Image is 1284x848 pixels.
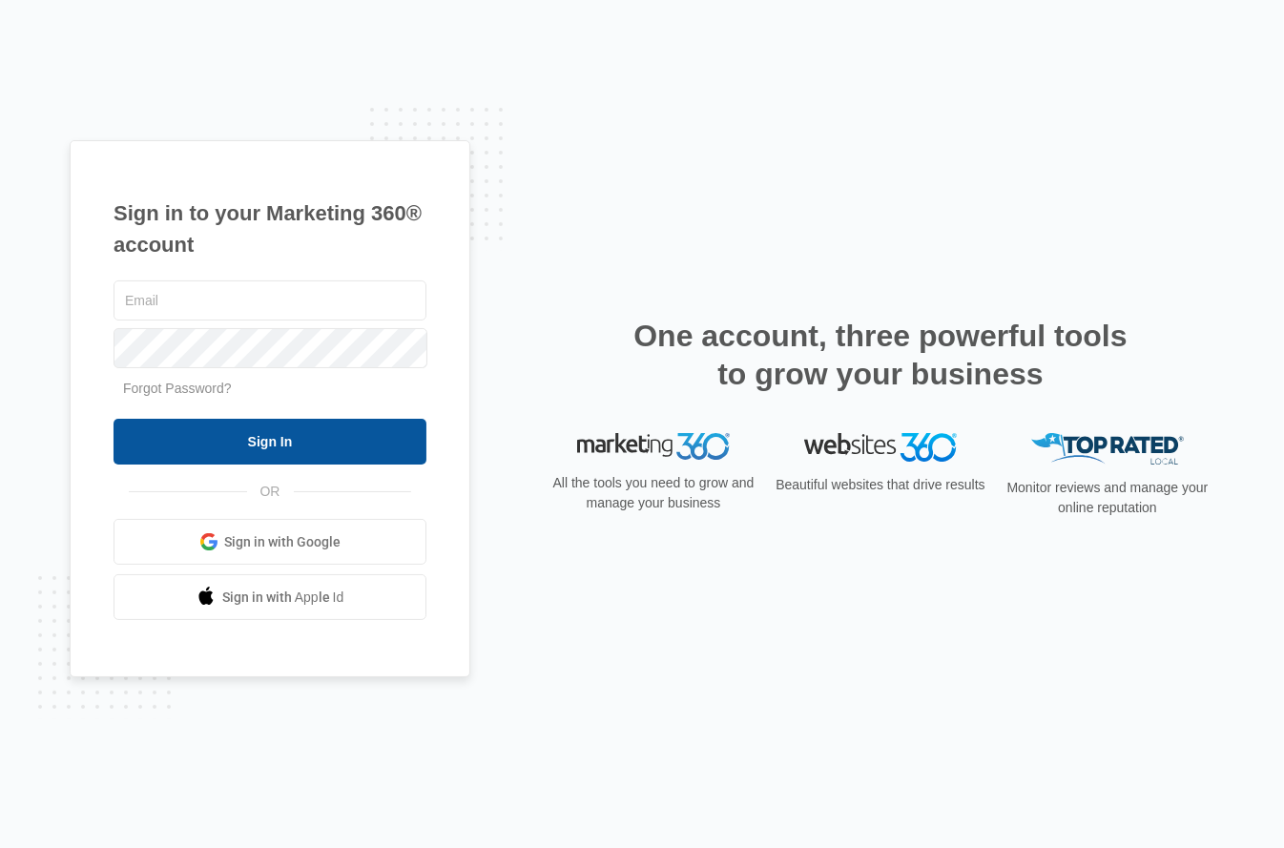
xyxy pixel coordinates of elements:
span: Sign in with Apple Id [222,588,344,608]
img: Marketing 360 [577,433,730,460]
img: Top Rated Local [1031,433,1184,465]
a: Sign in with Google [114,519,426,565]
p: All the tools you need to grow and manage your business [547,473,760,513]
span: OR [247,482,294,502]
a: Forgot Password? [123,381,232,396]
img: Websites 360 [804,433,957,461]
input: Sign In [114,419,426,465]
span: Sign in with Google [225,532,342,552]
a: Sign in with Apple Id [114,574,426,620]
h1: Sign in to your Marketing 360® account [114,197,426,260]
p: Beautiful websites that drive results [774,475,987,495]
p: Monitor reviews and manage your online reputation [1001,478,1214,518]
input: Email [114,280,426,321]
h2: One account, three powerful tools to grow your business [628,317,1133,393]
